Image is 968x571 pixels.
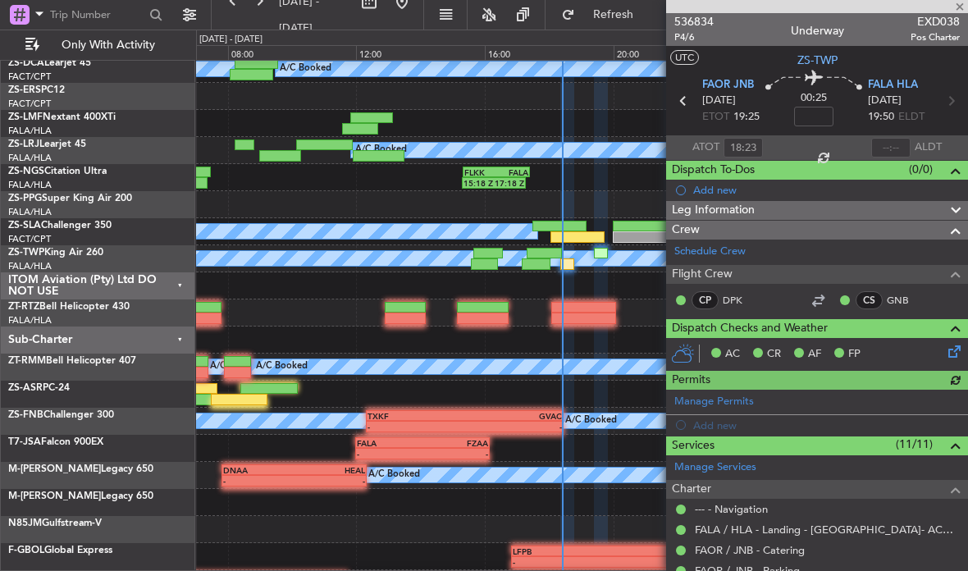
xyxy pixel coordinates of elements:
div: - [368,422,464,432]
a: ZS-SLAChallenger 350 [8,221,112,231]
span: ZS-ASR [8,383,43,393]
span: Refresh [578,9,647,21]
a: ZT-RTZBell Helicopter 430 [8,302,130,312]
div: 08:00 [228,45,357,60]
span: F-GBOL [8,546,44,555]
span: Flight Crew [672,265,733,284]
div: FZAA [422,438,488,448]
span: ETOT [702,109,729,126]
span: Only With Activity [43,39,173,51]
div: HEAL [294,465,364,475]
button: Only With Activity [18,32,178,58]
a: FACT/CPT [8,71,51,83]
a: ZS-ASRPC-24 [8,383,70,393]
div: - [422,449,488,459]
div: CS [856,291,883,309]
span: Leg Information [672,201,755,220]
span: AC [725,346,740,363]
span: ZT-RMM [8,356,46,366]
span: ALDT [915,139,942,156]
div: Add new [693,183,960,197]
div: A/C Booked [280,57,331,81]
span: FALA HLA [868,77,918,94]
div: [DATE] - [DATE] [199,33,263,47]
a: ZS-TWPKing Air 260 [8,248,103,258]
span: M-[PERSON_NAME] [8,464,101,474]
span: ZS-NGS [8,167,44,176]
span: 00:25 [801,90,827,107]
a: ZT-RMMBell Helicopter 407 [8,356,136,366]
a: FALA/HLA [8,125,52,137]
div: - [465,422,562,432]
div: FLKK [464,167,496,177]
a: FALA/HLA [8,206,52,218]
div: 17:18 Z [494,178,524,188]
div: Underway [791,22,844,39]
a: M-[PERSON_NAME]Legacy 650 [8,464,153,474]
span: (11/11) [896,436,933,453]
div: FALA [496,167,528,177]
span: Dispatch To-Dos [672,161,755,180]
button: UTC [670,50,699,65]
a: ZS-NGSCitation Ultra [8,167,107,176]
span: CR [767,346,781,363]
a: M-[PERSON_NAME]Legacy 650 [8,491,153,501]
span: Charter [672,480,711,499]
span: [DATE] [868,93,902,109]
div: TXKF [368,411,464,421]
span: ZS-TWP [797,52,838,69]
a: FAOR / JNB - Catering [695,543,805,557]
a: FACT/CPT [8,233,51,245]
a: T7-JSAFalcon 900EX [8,437,103,447]
a: ZS-DCALearjet 45 [8,58,91,68]
div: FALA [357,438,422,448]
div: 15:18 Z [463,178,494,188]
a: ZS-LMFNextant 400XTi [8,112,116,122]
span: 536834 [674,13,714,30]
div: A/C Booked [256,354,308,379]
a: FALA / HLA - Landing - [GEOGRAPHIC_DATA]- ACC # 1800 [695,523,960,537]
span: ZS-PPG [8,194,42,203]
span: ATOT [692,139,719,156]
div: - [513,557,699,567]
div: 20:00 [614,45,742,60]
a: F-GBOLGlobal Express [8,546,112,555]
span: ZS-TWP [8,248,44,258]
div: - [223,476,294,486]
a: DPK [723,293,760,308]
div: LFPB [513,546,699,556]
span: ZS-LMF [8,112,43,122]
span: ZS-FNB [8,410,43,420]
span: Services [672,436,715,455]
div: 16:00 [485,45,614,60]
a: N85JMGulfstream-V [8,518,102,528]
a: Schedule Crew [674,244,746,260]
span: Dispatch Checks and Weather [672,319,828,338]
span: Crew [672,221,700,240]
div: DNAA [223,465,294,475]
a: Manage Services [674,459,756,476]
span: FP [848,346,861,363]
span: EXD038 [911,13,960,30]
div: A/C Booked [210,354,262,379]
input: Trip Number [50,2,144,27]
span: Pos Charter [911,30,960,44]
span: ZT-RTZ [8,302,39,312]
div: CP [692,291,719,309]
a: GNB [887,293,924,308]
span: ZS-DCA [8,58,44,68]
span: (0/0) [909,161,933,178]
a: ZS-PPGSuper King Air 200 [8,194,132,203]
a: ZS-ERSPC12 [8,85,65,95]
span: [DATE] [702,93,736,109]
div: A/C Booked [368,463,420,487]
span: ZS-SLA [8,221,41,231]
div: - [294,476,364,486]
a: ZS-LRJLearjet 45 [8,139,86,149]
div: 12:00 [356,45,485,60]
span: AF [808,346,821,363]
a: FALA/HLA [8,314,52,327]
span: ZS-LRJ [8,139,39,149]
div: - [357,449,422,459]
div: GVAC [465,411,562,421]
